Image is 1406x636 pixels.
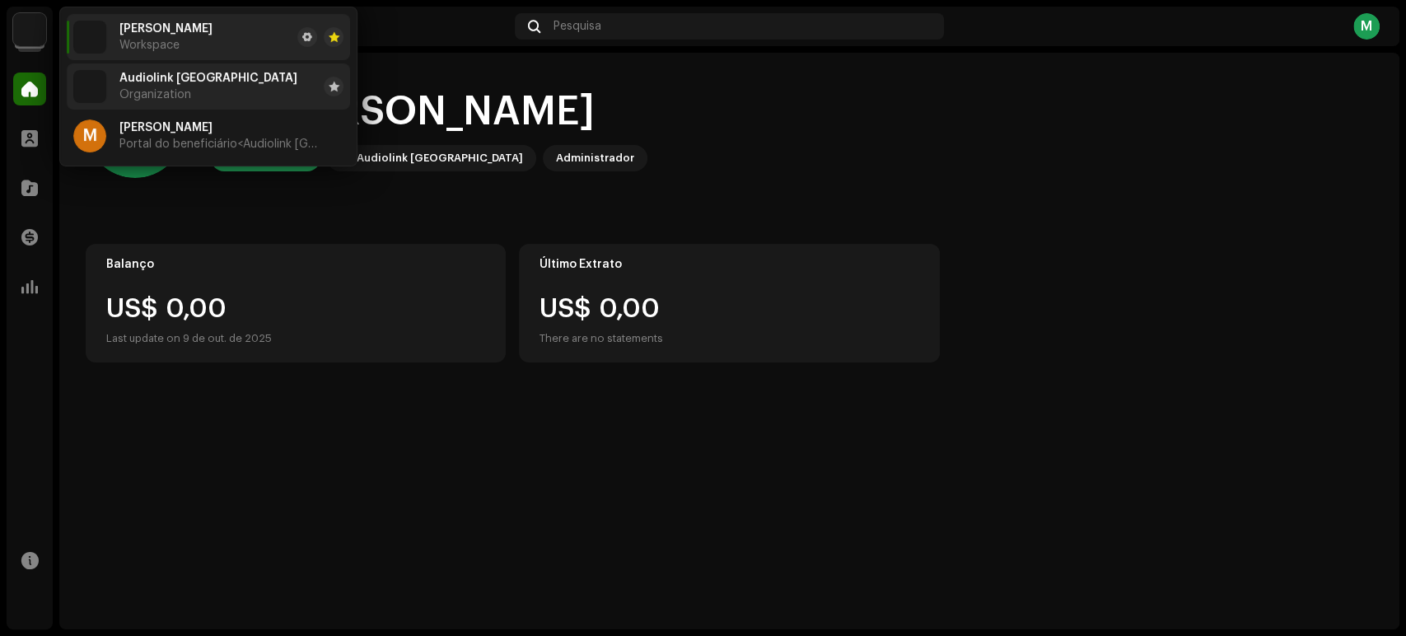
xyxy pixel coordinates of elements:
[119,138,317,151] span: Portal do beneficiário <Audiolink Brasil>
[119,72,297,85] span: Audiolink Brasil
[86,244,506,362] re-o-card-value: Balanço
[73,70,106,103] img: 730b9dfe-18b5-4111-b483-f30b0c182d82
[237,138,414,150] span: <Audiolink [GEOGRAPHIC_DATA]>
[556,148,634,168] div: Administrador
[211,86,647,138] div: Hi, [PERSON_NAME]
[73,21,106,54] img: 730b9dfe-18b5-4111-b483-f30b0c182d82
[540,329,663,348] div: There are no statements
[119,39,180,52] span: Workspace
[119,121,213,134] span: Marc Avel
[119,88,191,101] span: Organization
[519,244,939,362] re-o-card-value: Último Extrato
[540,258,918,271] div: Último Extrato
[106,258,485,271] div: Balanço
[357,148,523,168] div: Audiolink [GEOGRAPHIC_DATA]
[554,20,601,33] span: Pesquisa
[73,119,106,152] div: M
[13,13,46,46] img: 730b9dfe-18b5-4111-b483-f30b0c182d82
[106,329,485,348] div: Last update on 9 de out. de 2025
[119,22,213,35] span: Marc Avel
[1353,13,1380,40] div: M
